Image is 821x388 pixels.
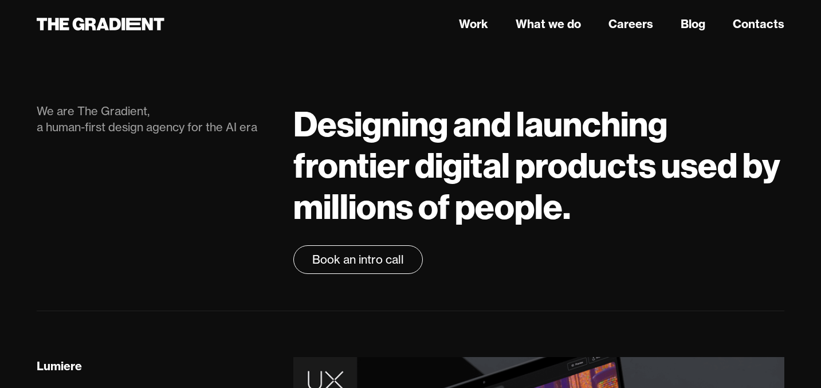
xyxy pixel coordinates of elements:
[516,15,581,33] a: What we do
[37,358,82,375] div: Lumiere
[733,15,784,33] a: Contacts
[459,15,488,33] a: Work
[608,15,653,33] a: Careers
[37,103,270,135] div: We are The Gradient, a human-first design agency for the AI era
[293,103,784,227] h1: Designing and launching frontier digital products used by millions of people.
[681,15,705,33] a: Blog
[293,245,423,274] a: Book an intro call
